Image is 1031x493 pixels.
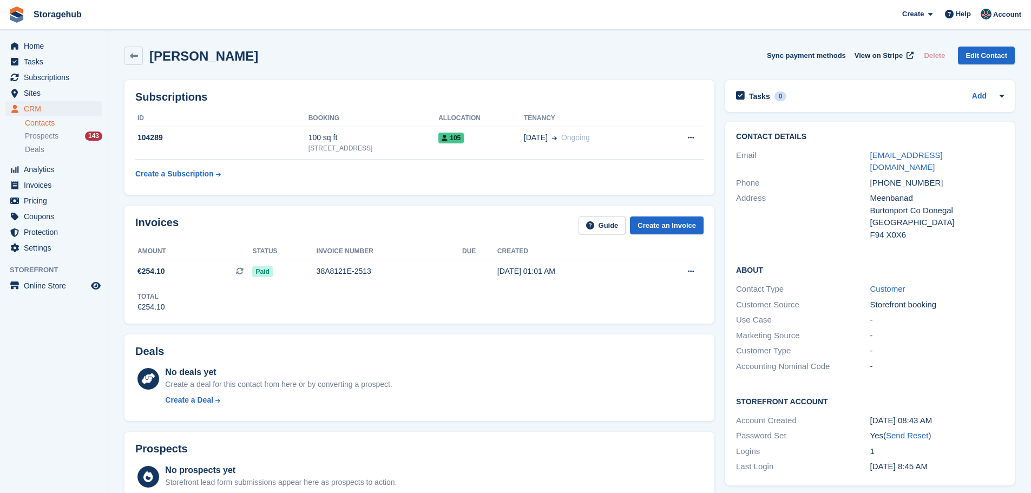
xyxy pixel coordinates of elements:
[870,314,1004,326] div: -
[993,9,1021,20] span: Account
[855,50,903,61] span: View on Stripe
[9,6,25,23] img: stora-icon-8386f47178a22dfd0bd8f6a31ec36ba5ce8667c1dd55bd0f319d3a0aa187defe.svg
[308,132,439,143] div: 100 sq ft
[870,284,905,293] a: Customer
[497,266,646,277] div: [DATE] 01:01 AM
[749,91,770,101] h2: Tasks
[956,9,971,19] span: Help
[24,193,89,208] span: Pricing
[972,90,987,103] a: Add
[24,70,89,85] span: Subscriptions
[29,5,86,23] a: Storagehub
[308,110,439,127] th: Booking
[870,462,928,471] time: 2025-08-29 07:45:33 UTC
[736,133,1004,141] h2: Contact Details
[870,229,1004,241] div: F94 X0X6
[736,396,1004,406] h2: Storefront Account
[5,162,102,177] a: menu
[736,430,870,442] div: Password Set
[25,144,102,155] a: Deals
[5,178,102,193] a: menu
[736,445,870,458] div: Logins
[5,54,102,69] a: menu
[774,91,787,101] div: 0
[870,430,1004,442] div: Yes
[24,278,89,293] span: Online Store
[870,192,1004,205] div: Meenbanad
[870,445,1004,458] div: 1
[135,132,308,143] div: 104289
[135,91,704,103] h2: Subscriptions
[736,299,870,311] div: Customer Source
[870,299,1004,311] div: Storefront booking
[24,54,89,69] span: Tasks
[89,279,102,292] a: Preview store
[24,86,89,101] span: Sites
[886,431,928,440] a: Send Reset
[883,431,931,440] span: ( )
[524,132,548,143] span: [DATE]
[5,86,102,101] a: menu
[137,301,165,313] div: €254.10
[736,149,870,174] div: Email
[5,240,102,255] a: menu
[5,193,102,208] a: menu
[24,240,89,255] span: Settings
[5,278,102,293] a: menu
[135,443,188,455] h2: Prospects
[25,130,102,142] a: Prospects 143
[850,47,916,64] a: View on Stripe
[767,47,846,64] button: Sync payment methods
[25,144,44,155] span: Deals
[24,101,89,116] span: CRM
[24,162,89,177] span: Analytics
[252,266,272,277] span: Paid
[981,9,991,19] img: Anirudh Muralidharan
[902,9,924,19] span: Create
[524,110,658,127] th: Tenancy
[438,110,524,127] th: Allocation
[24,178,89,193] span: Invoices
[135,110,308,127] th: ID
[5,101,102,116] a: menu
[736,345,870,357] div: Customer Type
[137,292,165,301] div: Total
[870,360,1004,373] div: -
[24,38,89,54] span: Home
[870,177,1004,189] div: [PHONE_NUMBER]
[5,225,102,240] a: menu
[870,205,1004,217] div: Burtonport Co Donegal
[736,283,870,295] div: Contact Type
[438,133,464,143] span: 105
[870,150,943,172] a: [EMAIL_ADDRESS][DOMAIN_NAME]
[135,216,179,234] h2: Invoices
[736,192,870,241] div: Address
[165,477,397,488] div: Storefront lead form submissions appear here as prospects to action.
[736,461,870,473] div: Last Login
[870,345,1004,357] div: -
[497,243,646,260] th: Created
[5,38,102,54] a: menu
[736,177,870,189] div: Phone
[870,216,1004,229] div: [GEOGRAPHIC_DATA]
[579,216,626,234] a: Guide
[736,415,870,427] div: Account Created
[5,209,102,224] a: menu
[10,265,108,275] span: Storefront
[317,243,462,260] th: Invoice number
[958,47,1015,64] a: Edit Contact
[870,330,1004,342] div: -
[736,360,870,373] div: Accounting Nominal Code
[25,118,102,128] a: Contacts
[165,464,397,477] div: No prospects yet
[920,47,949,64] button: Delete
[135,168,214,180] div: Create a Subscription
[736,264,1004,275] h2: About
[137,266,165,277] span: €254.10
[308,143,439,153] div: [STREET_ADDRESS]
[135,164,221,184] a: Create a Subscription
[561,133,590,142] span: Ongoing
[149,49,258,63] h2: [PERSON_NAME]
[24,209,89,224] span: Coupons
[135,243,252,260] th: Amount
